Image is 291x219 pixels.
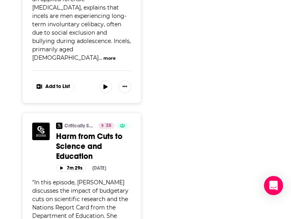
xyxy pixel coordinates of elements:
button: Show More Button [118,80,131,93]
a: Active [130,123,151,129]
span: Add to List [45,84,70,90]
a: 38 [98,123,114,129]
a: Harm from Cuts to Science and Education [56,131,131,161]
div: Open Intercom Messenger [264,176,283,195]
button: Show More Button [33,80,74,93]
a: Critically Speaking [64,123,93,129]
button: 7m 29s [56,164,86,172]
div: [DATE] [92,165,106,171]
span: 38 [106,122,111,130]
span: ... [99,54,102,61]
span: Harm from Cuts to Science and Education [56,131,122,161]
button: more [103,55,116,62]
img: Harm from Cuts to Science and Education [32,123,50,140]
img: Critically Speaking [56,123,62,129]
